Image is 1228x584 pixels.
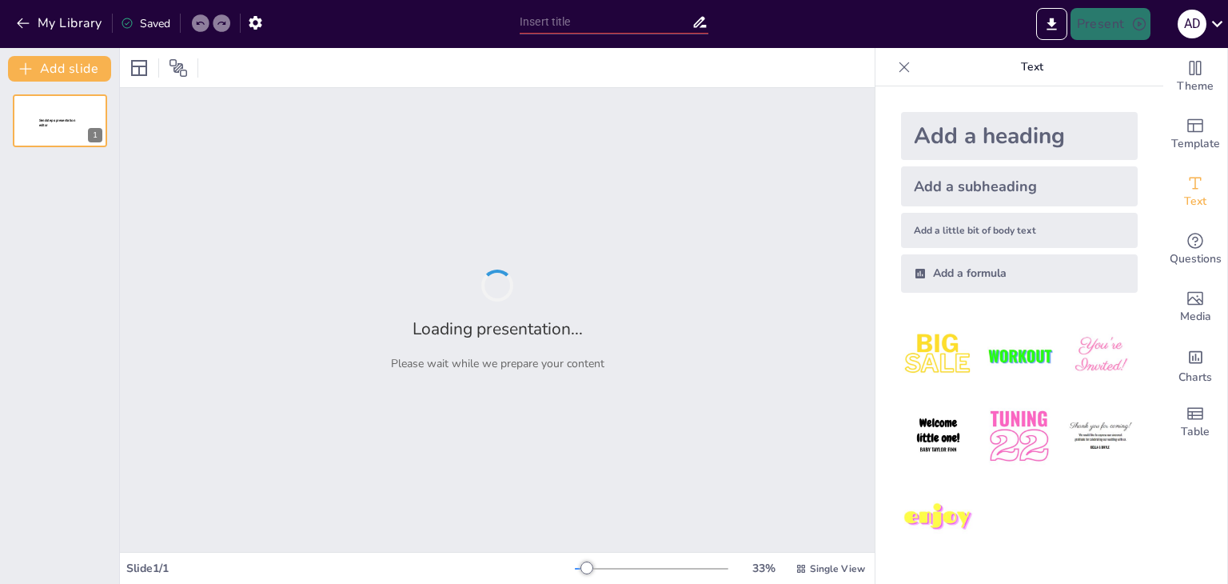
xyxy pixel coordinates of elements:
h2: Loading presentation... [413,318,583,340]
div: Saved [121,16,170,31]
span: Template [1171,135,1220,153]
div: Add ready made slides [1163,106,1227,163]
p: Text [917,48,1147,86]
img: 3.jpeg [1063,318,1138,393]
input: Insert title [520,10,692,34]
span: Charts [1178,369,1212,386]
div: Change the overall theme [1163,48,1227,106]
button: Export to PowerPoint [1036,8,1067,40]
div: Add a subheading [901,166,1138,206]
div: 1 [88,128,102,142]
span: Position [169,58,188,78]
div: Add a formula [901,254,1138,293]
span: Table [1181,423,1210,441]
div: 33 % [744,561,783,576]
span: Theme [1177,78,1214,95]
img: 5.jpeg [982,399,1056,474]
img: 1.jpeg [901,318,975,393]
img: 4.jpeg [901,399,975,474]
div: Add a table [1163,394,1227,451]
button: My Library [12,10,109,36]
p: Please wait while we prepare your content [391,356,604,371]
button: Present [1071,8,1150,40]
span: Questions [1170,250,1222,268]
div: Get real-time input from your audience [1163,221,1227,278]
span: Single View [810,562,865,575]
div: Add a heading [901,112,1138,160]
div: Slide 1 / 1 [126,561,575,576]
img: 6.jpeg [1063,399,1138,474]
span: Sendsteps presentation editor [39,118,75,127]
div: Add charts and graphs [1163,336,1227,394]
button: Add slide [8,56,111,82]
div: Add a little bit of body text [901,213,1138,248]
button: a d [1178,8,1206,40]
span: Text [1184,193,1206,210]
div: Add text boxes [1163,163,1227,221]
span: Media [1180,308,1211,326]
img: 7.jpeg [901,481,975,555]
div: a d [1178,10,1206,38]
div: 1 [13,94,107,147]
div: Add images, graphics, shapes or video [1163,278,1227,336]
img: 2.jpeg [982,318,1056,393]
div: Layout [126,55,152,81]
